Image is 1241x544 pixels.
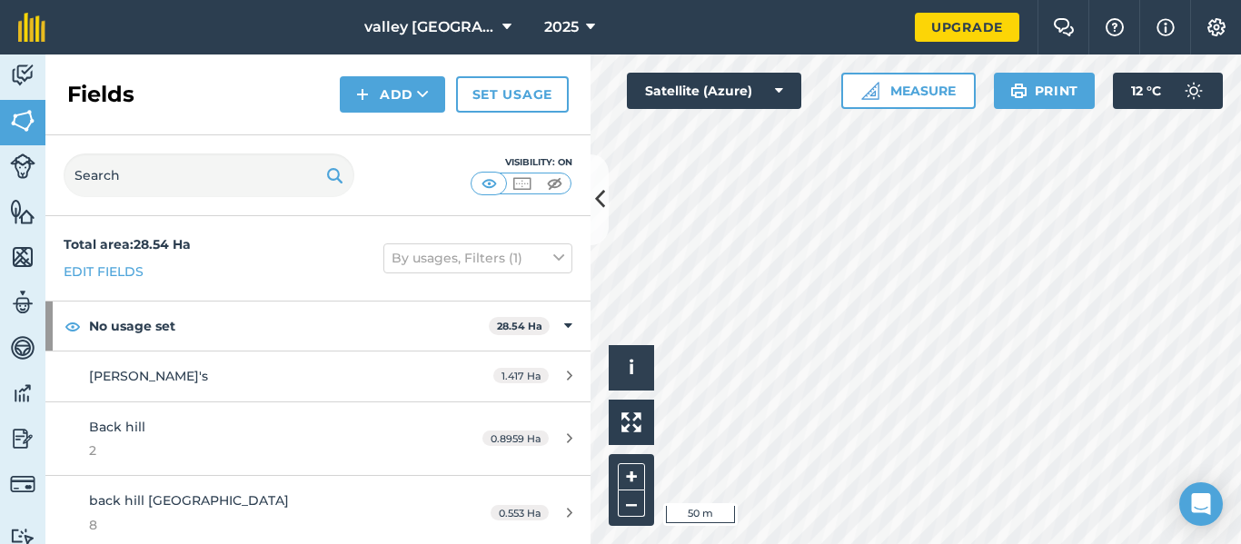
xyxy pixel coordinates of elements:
span: 12 ° C [1131,73,1161,109]
h2: Fields [67,80,134,109]
img: svg+xml;base64,PD94bWwgdmVyc2lvbj0iMS4wIiBlbmNvZGluZz0idXRmLTgiPz4KPCEtLSBHZW5lcmF0b3I6IEFkb2JlIE... [10,289,35,316]
img: svg+xml;base64,PHN2ZyB4bWxucz0iaHR0cDovL3d3dy53My5vcmcvMjAwMC9zdmciIHdpZHRoPSI1MCIgaGVpZ2h0PSI0MC... [511,174,533,193]
img: svg+xml;base64,PHN2ZyB4bWxucz0iaHR0cDovL3d3dy53My5vcmcvMjAwMC9zdmciIHdpZHRoPSIxOCIgaGVpZ2h0PSIyNC... [65,315,81,337]
img: svg+xml;base64,PHN2ZyB4bWxucz0iaHR0cDovL3d3dy53My5vcmcvMjAwMC9zdmciIHdpZHRoPSI1NiIgaGVpZ2h0PSI2MC... [10,243,35,271]
span: 2025 [544,16,579,38]
a: Upgrade [915,13,1019,42]
strong: 28.54 Ha [497,320,542,332]
span: 0.553 Ha [491,505,549,520]
span: [PERSON_NAME]'s [89,368,208,384]
div: Visibility: On [471,155,572,170]
a: Set usage [456,76,569,113]
span: 8 [89,515,431,535]
img: svg+xml;base64,PD94bWwgdmVyc2lvbj0iMS4wIiBlbmNvZGluZz0idXRmLTgiPz4KPCEtLSBHZW5lcmF0b3I6IEFkb2JlIE... [10,380,35,407]
img: fieldmargin Logo [18,13,45,42]
span: i [629,356,634,379]
span: 0.8959 Ha [482,430,549,446]
button: Print [994,73,1096,109]
img: svg+xml;base64,PD94bWwgdmVyc2lvbj0iMS4wIiBlbmNvZGluZz0idXRmLTgiPz4KPCEtLSBHZW5lcmF0b3I6IEFkb2JlIE... [10,471,35,497]
img: svg+xml;base64,PHN2ZyB4bWxucz0iaHR0cDovL3d3dy53My5vcmcvMjAwMC9zdmciIHdpZHRoPSI1NiIgaGVpZ2h0PSI2MC... [10,198,35,225]
input: Search [64,153,354,197]
span: 1.417 Ha [493,368,549,383]
button: – [618,490,645,517]
div: Open Intercom Messenger [1179,482,1223,526]
img: Four arrows, one pointing top left, one top right, one bottom right and the last bottom left [621,412,641,432]
img: svg+xml;base64,PHN2ZyB4bWxucz0iaHR0cDovL3d3dy53My5vcmcvMjAwMC9zdmciIHdpZHRoPSIxOSIgaGVpZ2h0PSIyNC... [1010,80,1028,102]
button: i [609,345,654,391]
img: svg+xml;base64,PHN2ZyB4bWxucz0iaHR0cDovL3d3dy53My5vcmcvMjAwMC9zdmciIHdpZHRoPSI1MCIgaGVpZ2h0PSI0MC... [478,174,501,193]
img: svg+xml;base64,PHN2ZyB4bWxucz0iaHR0cDovL3d3dy53My5vcmcvMjAwMC9zdmciIHdpZHRoPSI1NiIgaGVpZ2h0PSI2MC... [10,107,35,134]
button: By usages, Filters (1) [383,243,572,272]
img: svg+xml;base64,PHN2ZyB4bWxucz0iaHR0cDovL3d3dy53My5vcmcvMjAwMC9zdmciIHdpZHRoPSI1MCIgaGVpZ2h0PSI0MC... [543,174,566,193]
img: A question mark icon [1104,18,1126,36]
button: Satellite (Azure) [627,73,801,109]
button: Add [340,76,445,113]
img: svg+xml;base64,PHN2ZyB4bWxucz0iaHR0cDovL3d3dy53My5vcmcvMjAwMC9zdmciIHdpZHRoPSIxNCIgaGVpZ2h0PSIyNC... [356,84,369,105]
img: svg+xml;base64,PHN2ZyB4bWxucz0iaHR0cDovL3d3dy53My5vcmcvMjAwMC9zdmciIHdpZHRoPSIxNyIgaGVpZ2h0PSIxNy... [1157,16,1175,38]
strong: No usage set [89,302,489,351]
img: svg+xml;base64,PD94bWwgdmVyc2lvbj0iMS4wIiBlbmNvZGluZz0idXRmLTgiPz4KPCEtLSBHZW5lcmF0b3I6IEFkb2JlIE... [10,334,35,361]
img: Two speech bubbles overlapping with the left bubble in the forefront [1053,18,1075,36]
div: No usage set28.54 Ha [45,302,591,351]
button: 12 °C [1113,73,1223,109]
img: svg+xml;base64,PD94bWwgdmVyc2lvbj0iMS4wIiBlbmNvZGluZz0idXRmLTgiPz4KPCEtLSBHZW5lcmF0b3I6IEFkb2JlIE... [10,425,35,452]
button: Measure [841,73,976,109]
a: Back hill20.8959 Ha [45,402,591,476]
span: back hill [GEOGRAPHIC_DATA] [89,492,289,509]
strong: Total area : 28.54 Ha [64,236,191,252]
img: A cog icon [1206,18,1227,36]
a: Edit fields [64,262,144,282]
img: svg+xml;base64,PHN2ZyB4bWxucz0iaHR0cDovL3d3dy53My5vcmcvMjAwMC9zdmciIHdpZHRoPSIxOSIgaGVpZ2h0PSIyNC... [326,164,343,186]
a: [PERSON_NAME]'s1.417 Ha [45,351,591,401]
span: 2 [89,440,431,460]
span: Back hill [89,419,145,435]
img: Ruler icon [861,82,879,100]
img: svg+xml;base64,PD94bWwgdmVyc2lvbj0iMS4wIiBlbmNvZGluZz0idXRmLTgiPz4KPCEtLSBHZW5lcmF0b3I6IEFkb2JlIE... [10,62,35,89]
span: valley [GEOGRAPHIC_DATA] [364,16,495,38]
img: svg+xml;base64,PD94bWwgdmVyc2lvbj0iMS4wIiBlbmNvZGluZz0idXRmLTgiPz4KPCEtLSBHZW5lcmF0b3I6IEFkb2JlIE... [1176,73,1212,109]
button: + [618,463,645,490]
img: svg+xml;base64,PD94bWwgdmVyc2lvbj0iMS4wIiBlbmNvZGluZz0idXRmLTgiPz4KPCEtLSBHZW5lcmF0b3I6IEFkb2JlIE... [10,153,35,179]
